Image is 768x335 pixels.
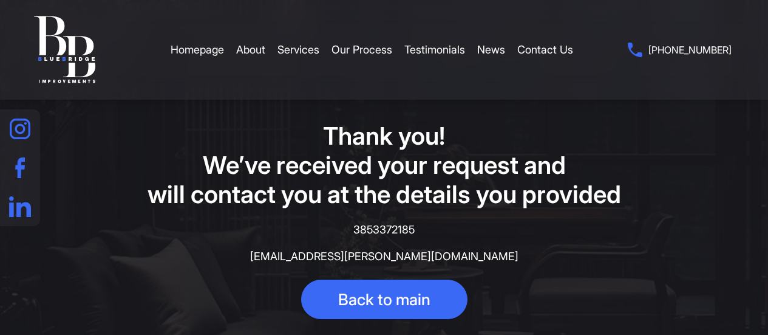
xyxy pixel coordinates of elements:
[628,41,732,58] a: [PHONE_NUMBER]
[331,32,392,68] a: Our Process
[171,32,224,68] a: Homepage
[517,32,573,68] a: Contact Us
[111,122,658,209] h1: Thank you! We’ve received your request and will contact you at the details you provided
[353,223,415,236] a: 3853372185
[404,32,465,68] a: Testimonials
[236,32,265,68] a: About
[277,32,319,68] a: Services
[477,32,505,68] a: News
[648,41,732,58] span: [PHONE_NUMBER]
[301,280,467,319] a: Back to main
[250,250,518,263] a: [EMAIL_ADDRESS][PERSON_NAME][DOMAIN_NAME]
